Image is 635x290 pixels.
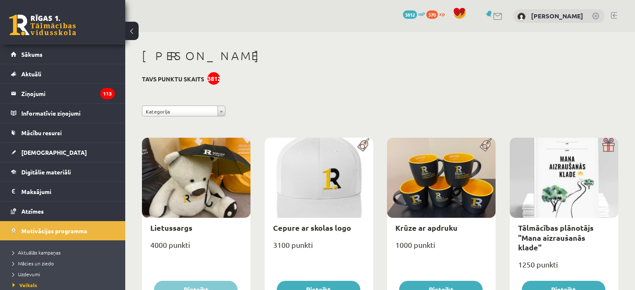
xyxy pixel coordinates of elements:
a: Lietussargs [150,223,192,232]
a: Krūze ar apdruku [395,223,458,232]
span: mP [418,10,425,17]
span: Aktuāli [21,70,41,78]
img: Populāra prece [354,138,373,152]
a: 370 xp [426,10,449,17]
img: Populāra prece [477,138,496,152]
a: Mācību resursi [11,123,115,142]
a: Sākums [11,45,115,64]
span: Atzīmes [21,207,44,215]
div: 3100 punkti [265,238,373,259]
a: Tālmācības plānotājs "Mana aizraušanās klade" [518,223,594,252]
a: Cepure ar skolas logo [273,223,351,232]
i: 113 [100,88,115,99]
span: 370 [426,10,438,19]
span: Mācību resursi [21,129,62,136]
a: Aktuālās kampaņas [13,249,117,256]
img: Dāvana ar pārsteigumu [600,138,618,152]
a: Atzīmes [11,202,115,221]
span: [DEMOGRAPHIC_DATA] [21,149,87,156]
a: Aktuāli [11,64,115,83]
span: Sākums [21,50,43,58]
a: Mācies un ziedo [13,260,117,267]
span: Digitālie materiāli [21,168,71,176]
h3: Tavs punktu skaits [142,76,204,83]
div: 3812 [207,72,220,85]
legend: Informatīvie ziņojumi [21,103,115,123]
div: 1000 punkti [387,238,496,259]
span: Aktuālās kampaņas [13,249,61,256]
a: [PERSON_NAME] [531,12,583,20]
div: 1250 punkti [510,257,618,278]
span: Mācies un ziedo [13,260,54,267]
span: Uzdevumi [13,271,40,277]
a: Kategorija [142,106,225,116]
a: 3812 mP [403,10,425,17]
a: Veikals [13,281,117,289]
legend: Ziņojumi [21,84,115,103]
span: 3812 [403,10,417,19]
a: Ziņojumi113 [11,84,115,103]
a: Informatīvie ziņojumi [11,103,115,123]
div: 4000 punkti [142,238,250,259]
a: Uzdevumi [13,270,117,278]
legend: Maksājumi [21,182,115,201]
a: Motivācijas programma [11,221,115,240]
a: Maksājumi [11,182,115,201]
a: Digitālie materiāli [11,162,115,182]
span: Motivācijas programma [21,227,87,235]
img: Kārlis Bergs [517,13,526,21]
h1: [PERSON_NAME] [142,49,618,63]
a: Rīgas 1. Tālmācības vidusskola [9,15,76,35]
span: Veikals [13,282,37,288]
span: Kategorija [146,106,214,117]
span: xp [439,10,445,17]
a: [DEMOGRAPHIC_DATA] [11,143,115,162]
